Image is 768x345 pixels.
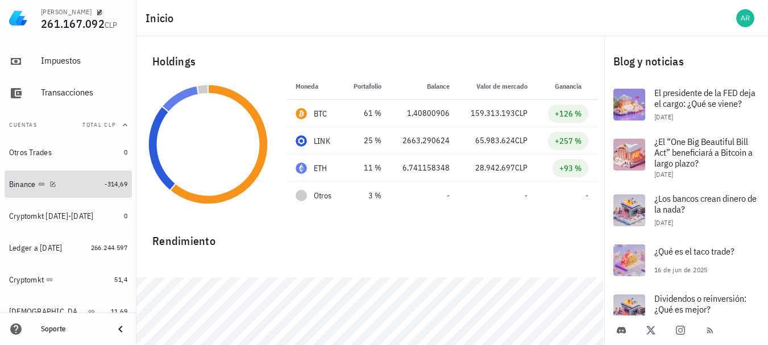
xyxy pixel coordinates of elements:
span: CLP [515,108,528,118]
div: Transacciones [41,87,127,98]
span: 261.167.092 [41,16,105,31]
th: Moneda [287,73,343,100]
div: +93 % [559,163,582,174]
div: 61 % [352,107,381,119]
div: 6,741158348 [400,162,450,174]
a: Cryptomkt 51,4 [5,266,132,293]
span: - [447,190,450,201]
span: Otros [314,190,331,202]
div: 25 % [352,135,381,147]
a: ¿El “One Big Beautiful Bill Act” beneficiará a Bitcoin a largo plazo? [DATE] [604,130,768,185]
div: Rendimiento [143,223,597,250]
div: avatar [736,9,754,27]
div: BTC-icon [296,108,307,119]
a: ¿Qué es el taco trade? 16 de jun de 2025 [604,235,768,285]
a: Impuestos [5,48,132,75]
div: +257 % [555,135,582,147]
span: CLP [105,20,118,30]
span: 51,4 [114,275,127,284]
a: Cryptomkt [DATE]-[DATE] 0 [5,202,132,230]
div: Blog y noticias [604,43,768,80]
div: Impuestos [41,55,127,66]
span: Ganancia [555,82,588,90]
div: 2663,290624 [400,135,450,147]
span: 16 de jun de 2025 [654,265,708,274]
span: Total CLP [82,121,116,128]
div: Otros Trades [9,148,52,157]
div: LINK-icon [296,135,307,147]
div: Ledger a [DATE] [9,243,63,253]
a: Dividendos o reinversión: ¿Qué es mejor? [604,285,768,335]
span: 0 [124,148,127,156]
span: [DATE] [654,170,673,178]
div: Holdings [143,43,597,80]
div: Soporte [41,325,105,334]
button: CuentasTotal CLP [5,111,132,139]
a: Ledger a [DATE] 266.244.597 [5,234,132,261]
a: ¿Los bancos crean dinero de la nada? [DATE] [604,185,768,235]
span: 65.983.624 [475,135,515,146]
div: 1,40800906 [400,107,450,119]
span: -314,69 [105,180,127,188]
span: [DATE] [654,218,673,227]
div: [DEMOGRAPHIC_DATA] [9,307,86,317]
th: Valor de mercado [459,73,537,100]
span: 159.313.193 [471,108,515,118]
div: ETH [314,163,327,174]
span: ¿Los bancos crean dinero de la nada? [654,193,757,215]
div: [PERSON_NAME] [41,7,92,16]
div: Binance [9,180,36,189]
a: Binance -314,69 [5,171,132,198]
div: 11 % [352,162,381,174]
div: BTC [314,108,327,119]
span: CLP [515,163,528,173]
th: Balance [391,73,459,100]
div: Cryptomkt [DATE]-[DATE] [9,211,94,221]
span: [DATE] [654,113,673,121]
a: Otros Trades 0 [5,139,132,166]
span: El presidente de la FED deja el cargo: ¿Qué se viene? [654,87,755,109]
span: 266.244.597 [91,243,127,252]
span: ¿El “One Big Beautiful Bill Act” beneficiará a Bitcoin a largo plazo? [654,136,753,169]
div: 3 % [352,190,381,202]
span: - [525,190,528,201]
a: El presidente de la FED deja el cargo: ¿Qué se viene? [DATE] [604,80,768,130]
span: CLP [515,135,528,146]
a: Transacciones [5,80,132,107]
span: ¿Qué es el taco trade? [654,246,734,257]
span: 28.942.697 [475,163,515,173]
a: [DEMOGRAPHIC_DATA] 11,69 [5,298,132,325]
th: Portafolio [343,73,391,100]
h1: Inicio [146,9,178,27]
span: Dividendos o reinversión: ¿Qué es mejor? [654,293,746,315]
span: - [586,190,588,201]
img: LedgiFi [9,9,27,27]
div: +126 % [555,108,582,119]
div: LINK [314,135,330,147]
span: 0 [124,211,127,220]
div: Cryptomkt [9,275,44,285]
div: ETH-icon [296,163,307,174]
span: 11,69 [111,307,127,315]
